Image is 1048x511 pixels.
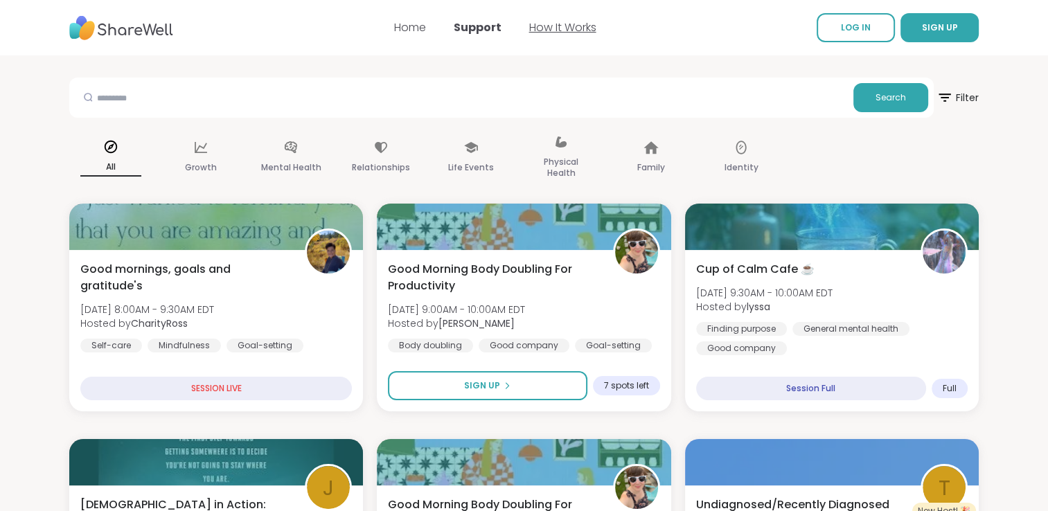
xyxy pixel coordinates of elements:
[725,159,758,176] p: Identity
[922,21,958,33] span: SIGN UP
[696,377,926,400] div: Session Full
[615,231,658,274] img: Adrienne_QueenOfTheDawn
[227,339,303,352] div: Goal-setting
[464,379,500,392] span: Sign Up
[531,154,592,181] p: Physical Health
[388,261,597,294] span: Good Morning Body Doubling For Productivity
[696,286,833,300] span: [DATE] 9:30AM - 10:00AM EDT
[615,466,658,509] img: Adrienne_QueenOfTheDawn
[80,261,290,294] span: Good mornings, goals and gratitude's
[438,316,515,330] b: [PERSON_NAME]
[637,159,665,176] p: Family
[323,472,334,504] span: J
[388,303,525,316] span: [DATE] 9:00AM - 10:00AM EDT
[388,339,473,352] div: Body doubling
[943,383,957,394] span: Full
[388,316,525,330] span: Hosted by
[696,300,833,314] span: Hosted by
[261,159,321,176] p: Mental Health
[394,19,426,35] a: Home
[352,159,410,176] p: Relationships
[747,300,770,314] b: lyssa
[80,339,142,352] div: Self-care
[876,91,906,104] span: Search
[696,261,815,278] span: Cup of Calm Cafe ☕️
[529,19,596,35] a: How It Works
[792,322,909,336] div: General mental health
[936,81,979,114] span: Filter
[923,231,966,274] img: lyssa
[853,83,928,112] button: Search
[939,472,950,504] span: T
[307,231,350,274] img: CharityRoss
[575,339,652,352] div: Goal-setting
[454,19,501,35] a: Support
[604,380,649,391] span: 7 spots left
[131,316,188,330] b: CharityRoss
[148,339,221,352] div: Mindfulness
[696,341,787,355] div: Good company
[69,9,173,47] img: ShareWell Nav Logo
[936,78,979,118] button: Filter
[80,316,214,330] span: Hosted by
[841,21,871,33] span: LOG IN
[817,13,895,42] a: LOG IN
[388,371,587,400] button: Sign Up
[80,303,214,316] span: [DATE] 8:00AM - 9:30AM EDT
[479,339,569,352] div: Good company
[185,159,217,176] p: Growth
[80,377,352,400] div: SESSION LIVE
[696,322,787,336] div: Finding purpose
[448,159,494,176] p: Life Events
[80,159,141,177] p: All
[900,13,979,42] button: SIGN UP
